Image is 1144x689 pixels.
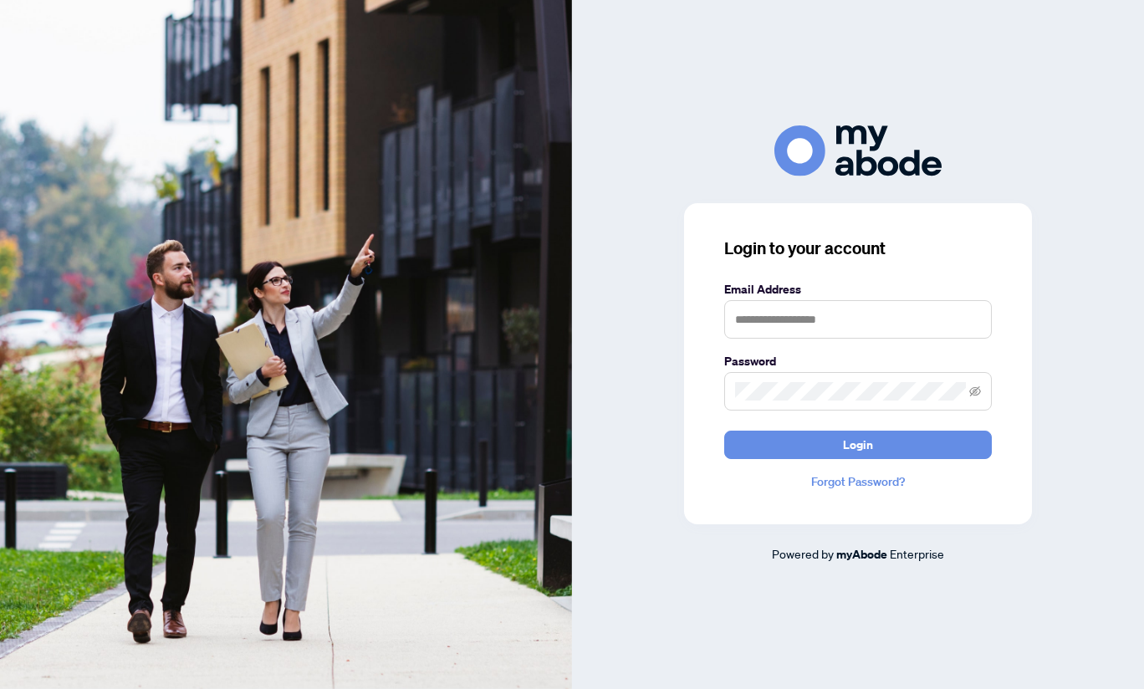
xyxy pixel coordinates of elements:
[843,431,873,458] span: Login
[724,352,992,370] label: Password
[724,431,992,459] button: Login
[774,125,942,176] img: ma-logo
[772,546,834,561] span: Powered by
[890,546,944,561] span: Enterprise
[969,385,981,397] span: eye-invisible
[836,545,887,564] a: myAbode
[724,472,992,491] a: Forgot Password?
[724,280,992,299] label: Email Address
[724,237,992,260] h3: Login to your account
